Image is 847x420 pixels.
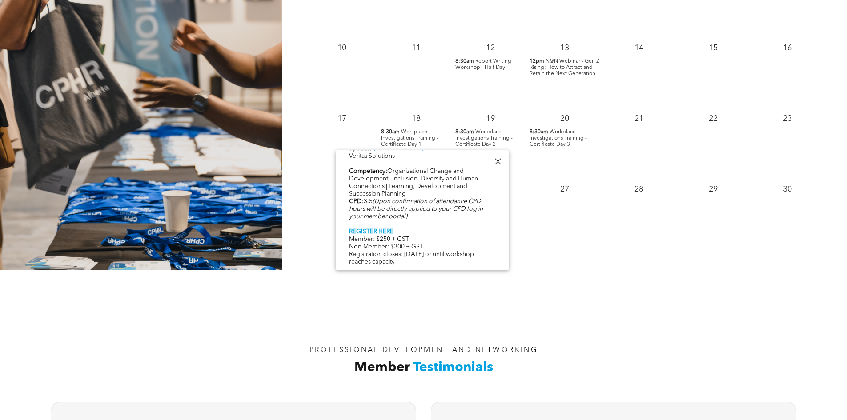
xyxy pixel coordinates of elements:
[631,111,647,127] p: 21
[779,40,795,56] p: 16
[705,111,721,127] p: 22
[455,59,511,70] span: Report Writing Workshop - Half Day
[334,181,350,197] p: 24
[374,145,423,152] a: [PERSON_NAME]
[482,40,498,56] p: 12
[349,198,483,220] i: (Upon confirmation of attendance CPD hours will be directly applied to your CPD log in your membe...
[349,168,387,174] b: Competency:
[530,59,599,76] span: N@N Webinar - Gen Z Rising: How to Attract and Retain the Next Generation
[349,228,393,235] a: REGISTER HERE
[408,40,424,56] p: 11
[557,111,573,127] p: 20
[349,198,364,204] b: CPD:
[482,111,498,127] p: 19
[631,181,647,197] p: 28
[530,129,587,147] span: Workplace Investigations Training - Certificate Day 3
[631,40,647,56] p: 14
[455,58,474,64] span: 8:30am
[530,129,548,135] span: 8:30am
[557,40,573,56] p: 13
[408,111,424,127] p: 18
[413,361,493,374] span: Testimonials
[779,181,795,197] p: 30
[349,145,374,152] b: Speaker:
[455,129,513,147] span: Workplace Investigations Training - Certificate Day 2
[381,129,438,147] span: Workplace Investigations Training - Certificate Day 1
[705,181,721,197] p: 29
[779,111,795,127] p: 23
[334,111,350,127] p: 17
[334,40,350,56] p: 10
[309,347,538,354] span: PROFESSIONAL DEVELOPMENT AND NETWORKING
[557,181,573,197] p: 27
[705,40,721,56] p: 15
[455,129,474,135] span: 8:30am
[381,129,400,135] span: 8:30am
[530,58,544,64] span: 12pm
[354,361,410,374] span: Member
